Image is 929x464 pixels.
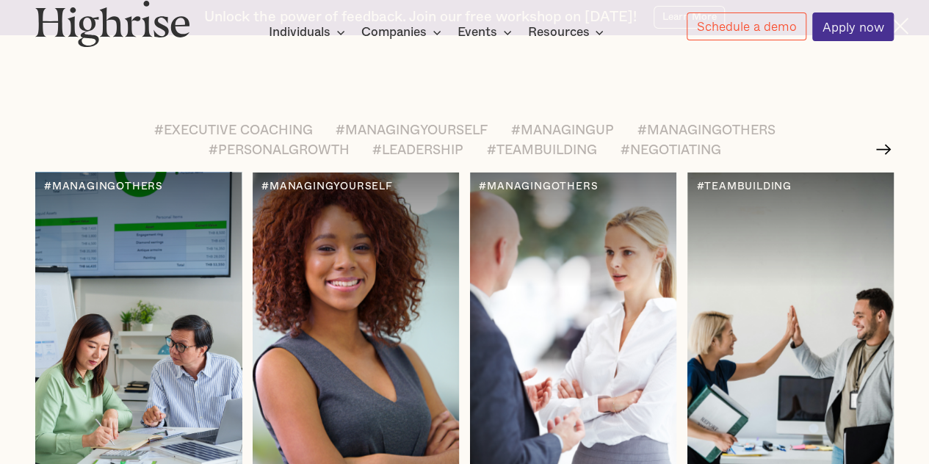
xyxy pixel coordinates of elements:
a: Schedule a demo [687,12,806,41]
div: Events [458,23,516,41]
span: #EXECUTIVE COACHING [154,123,313,138]
div: Companies [361,23,446,41]
span: #NEGOTIATING [620,143,720,158]
div: #MANAGINGYOURSELF [261,181,393,192]
span: #MANAGINGUP [511,123,614,138]
div: Individuals [269,23,330,41]
span: #LEADERSHIP [372,143,463,158]
div: Resources [527,23,608,41]
div: #MANAGINGOTHERS [44,181,163,192]
span: #MANAGINGOTHERS [637,123,775,138]
div: #TEAMBUILDING [696,181,791,192]
a: Apply now [812,12,894,41]
div: #MANAGINGOTHERS [479,181,598,192]
span: #PERSONALGROWTH [209,143,350,158]
div: Individuals [269,23,350,41]
div: Resources [527,23,589,41]
div: Events [458,23,497,41]
span: #TEAMBUILDING [487,143,597,158]
form: Email Form 2 [93,123,836,164]
span: #MANAGINGYOURSELF [336,123,488,138]
div: Companies [361,23,427,41]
